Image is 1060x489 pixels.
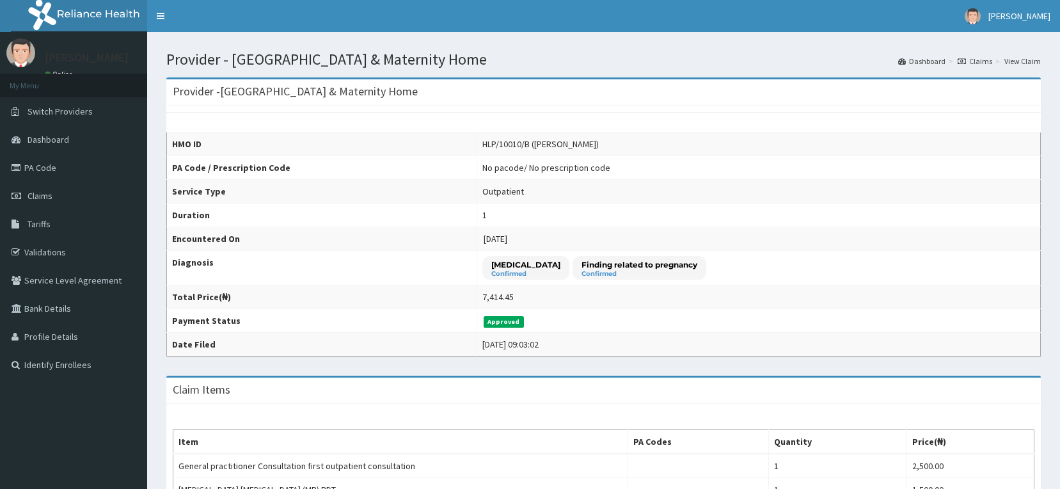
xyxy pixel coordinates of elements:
[482,209,487,221] div: 1
[1004,56,1041,67] a: View Claim
[6,38,35,67] img: User Image
[28,190,52,202] span: Claims
[28,218,51,230] span: Tariffs
[906,454,1034,478] td: 2,500.00
[167,285,477,309] th: Total Price(₦)
[484,316,524,328] span: Approved
[482,185,524,198] div: Outpatient
[167,227,477,251] th: Encountered On
[167,309,477,333] th: Payment Status
[167,132,477,156] th: HMO ID
[768,430,906,454] th: Quantity
[167,204,477,227] th: Duration
[167,180,477,204] th: Service Type
[965,8,981,24] img: User Image
[166,51,1041,68] h1: Provider - [GEOGRAPHIC_DATA] & Maternity Home
[45,52,129,63] p: [PERSON_NAME]
[173,454,628,478] td: General practitioner Consultation first outpatient consultation
[173,86,418,97] h3: Provider - [GEOGRAPHIC_DATA] & Maternity Home
[167,333,477,357] th: Date Filed
[491,271,560,277] small: Confirmed
[45,70,75,79] a: Online
[958,56,992,67] a: Claims
[898,56,945,67] a: Dashboard
[768,454,906,478] td: 1
[167,251,477,285] th: Diagnosis
[491,259,560,270] p: [MEDICAL_DATA]
[173,384,230,396] h3: Claim Items
[906,430,1034,454] th: Price(₦)
[167,156,477,180] th: PA Code / Prescription Code
[482,338,539,351] div: [DATE] 09:03:02
[628,430,768,454] th: PA Codes
[581,271,697,277] small: Confirmed
[581,259,697,270] p: Finding related to pregnancy
[28,106,93,117] span: Switch Providers
[988,10,1050,22] span: [PERSON_NAME]
[482,138,599,150] div: HLP/10010/B ([PERSON_NAME])
[484,233,507,245] span: [DATE]
[173,430,628,454] th: Item
[28,134,69,145] span: Dashboard
[482,291,514,303] div: 7,414.45
[482,161,610,174] div: No pacode / No prescription code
